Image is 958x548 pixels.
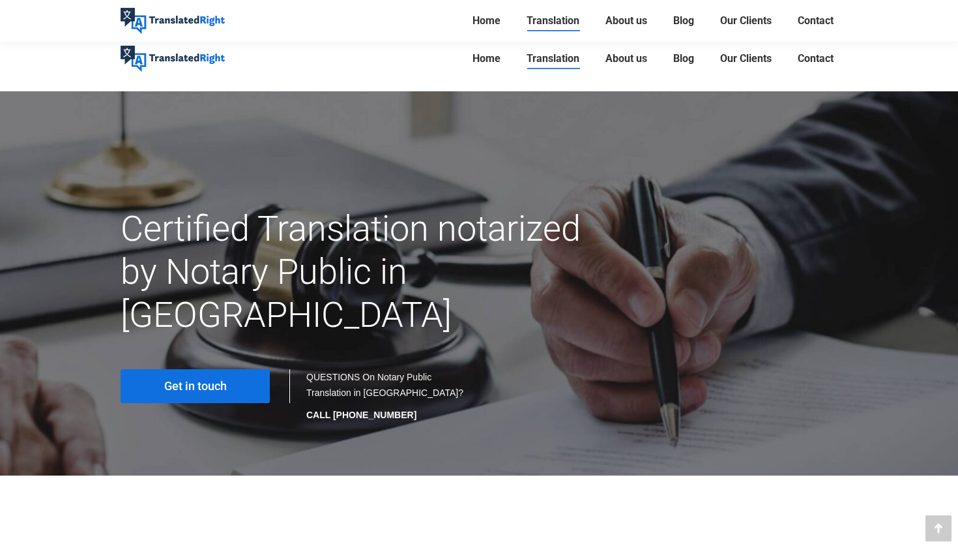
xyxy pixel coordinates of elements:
[720,14,772,27] span: Our Clients
[669,38,698,80] a: Blog
[472,52,501,65] span: Home
[602,12,651,30] a: About us
[527,14,579,27] span: Translation
[469,38,504,80] a: Home
[716,38,776,80] a: Our Clients
[523,12,583,30] a: Translation
[673,14,694,27] span: Blog
[720,52,772,65] span: Our Clients
[605,14,647,27] span: About us
[121,46,225,72] img: Translated Right
[602,38,651,80] a: About us
[121,8,225,34] img: Translated Right
[669,12,698,30] a: Blog
[164,380,227,393] span: Get in touch
[673,52,694,65] span: Blog
[798,14,834,27] span: Contact
[306,369,466,423] div: QUESTIONS On Notary Public Translation in [GEOGRAPHIC_DATA]?
[121,207,592,337] h1: Certified Translation notarized by Notary Public in [GEOGRAPHIC_DATA]
[794,38,837,80] a: Contact
[469,12,504,30] a: Home
[794,12,837,30] a: Contact
[605,52,647,65] span: About us
[472,14,501,27] span: Home
[121,369,270,403] a: Get in touch
[523,38,583,80] a: Translation
[798,52,834,65] span: Contact
[527,52,579,65] span: Translation
[306,410,416,420] strong: CALL [PHONE_NUMBER]
[716,12,776,30] a: Our Clients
